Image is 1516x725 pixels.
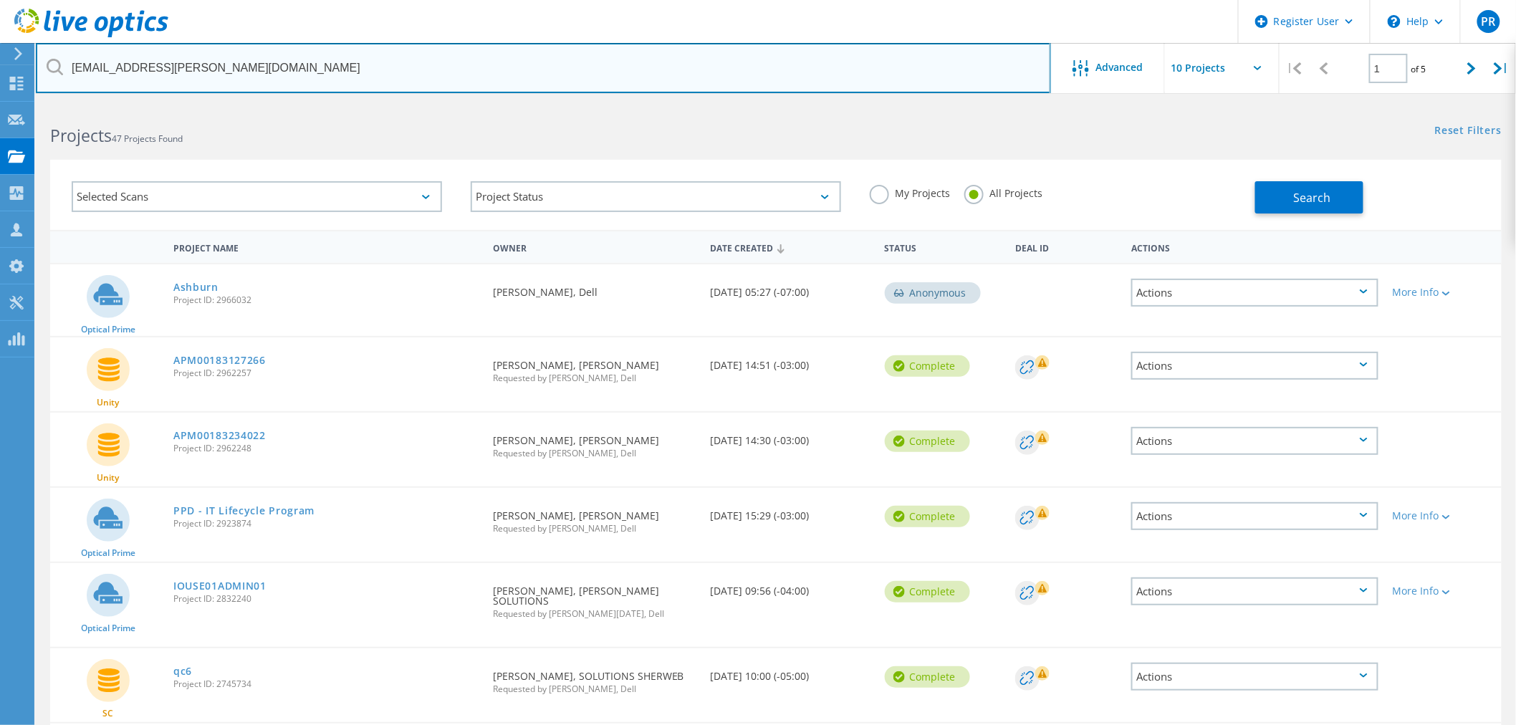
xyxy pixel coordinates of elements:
[1131,502,1378,530] div: Actions
[885,355,970,377] div: Complete
[1131,577,1378,605] div: Actions
[173,666,192,676] a: qc6
[493,374,696,383] span: Requested by [PERSON_NAME], Dell
[1393,287,1495,297] div: More Info
[81,624,135,633] span: Optical Prime
[704,488,878,535] div: [DATE] 15:29 (-03:00)
[1131,427,1378,455] div: Actions
[97,398,120,407] span: Unity
[704,264,878,312] div: [DATE] 05:27 (-07:00)
[1411,63,1426,75] span: of 5
[166,234,486,260] div: Project Name
[173,296,479,304] span: Project ID: 2966032
[14,30,168,40] a: Live Optics Dashboard
[885,282,981,304] div: Anonymous
[486,264,704,312] div: [PERSON_NAME], Dell
[81,325,135,334] span: Optical Prime
[885,431,970,452] div: Complete
[486,648,704,708] div: [PERSON_NAME], SOLUTIONS SHERWEB
[704,234,878,261] div: Date Created
[885,666,970,688] div: Complete
[1008,234,1124,260] div: Deal Id
[173,595,479,603] span: Project ID: 2832240
[1131,352,1378,380] div: Actions
[97,474,120,482] span: Unity
[885,581,970,602] div: Complete
[72,181,442,212] div: Selected Scans
[1435,125,1502,138] a: Reset Filters
[1131,279,1378,307] div: Actions
[173,506,315,516] a: PPD - IT Lifecycle Program
[81,549,135,557] span: Optical Prime
[486,488,704,547] div: [PERSON_NAME], [PERSON_NAME]
[1481,16,1495,27] span: PR
[103,709,114,718] span: SC
[493,685,696,693] span: Requested by [PERSON_NAME], Dell
[704,337,878,385] div: [DATE] 14:51 (-03:00)
[173,355,266,365] a: APM00183127266
[1124,234,1386,260] div: Actions
[486,337,704,397] div: [PERSON_NAME], [PERSON_NAME]
[1255,181,1363,213] button: Search
[173,519,479,528] span: Project ID: 2923874
[173,680,479,688] span: Project ID: 2745734
[1096,62,1143,72] span: Advanced
[964,185,1042,198] label: All Projects
[173,431,266,441] a: APM00183234022
[1393,586,1495,596] div: More Info
[173,581,267,591] a: IOUSE01ADMIN01
[112,133,183,145] span: 47 Projects Found
[50,124,112,147] b: Projects
[704,563,878,610] div: [DATE] 09:56 (-04:00)
[1280,43,1309,94] div: |
[493,610,696,618] span: Requested by [PERSON_NAME][DATE], Dell
[1131,663,1378,691] div: Actions
[173,282,219,292] a: Ashburn
[36,43,1051,93] input: Search projects by name, owner, ID, company, etc
[885,506,970,527] div: Complete
[704,648,878,696] div: [DATE] 10:00 (-05:00)
[471,181,841,212] div: Project Status
[878,234,1008,260] div: Status
[870,185,950,198] label: My Projects
[1388,15,1401,28] svg: \n
[173,444,479,453] span: Project ID: 2962248
[486,234,704,260] div: Owner
[493,449,696,458] span: Requested by [PERSON_NAME], Dell
[704,413,878,460] div: [DATE] 14:30 (-03:00)
[486,413,704,472] div: [PERSON_NAME], [PERSON_NAME]
[1393,511,1495,521] div: More Info
[173,369,479,378] span: Project ID: 2962257
[1487,43,1516,94] div: |
[486,563,704,633] div: [PERSON_NAME], [PERSON_NAME] SOLUTIONS
[1293,190,1330,206] span: Search
[493,524,696,533] span: Requested by [PERSON_NAME], Dell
